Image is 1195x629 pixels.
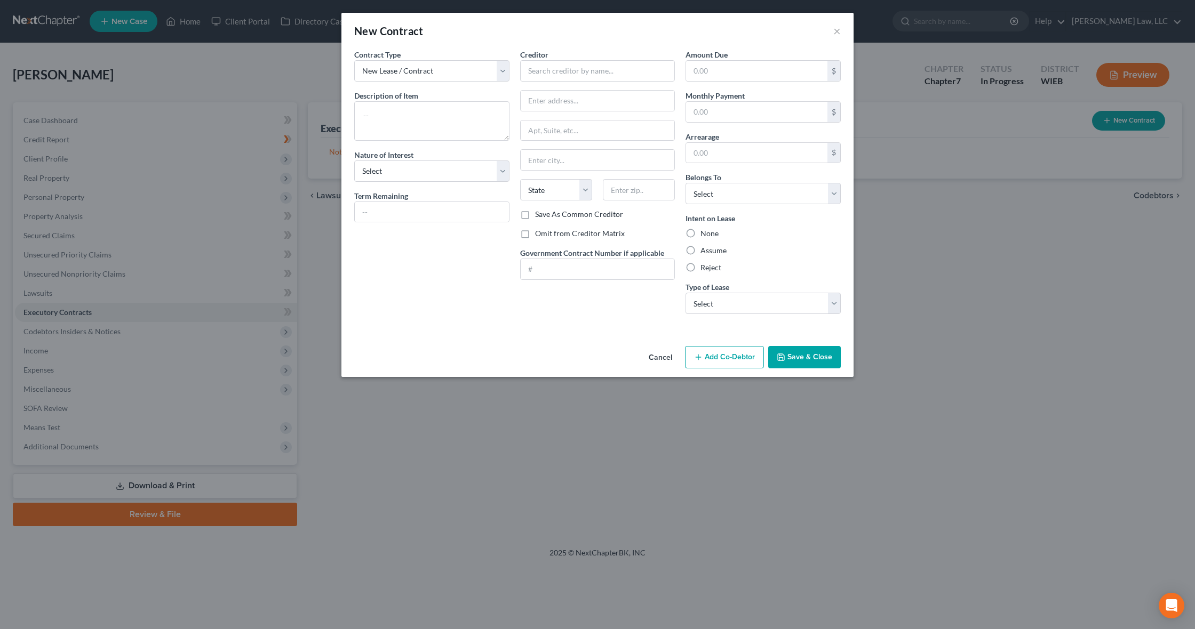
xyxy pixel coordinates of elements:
input: # [521,259,675,279]
input: 0.00 [686,61,827,81]
label: Intent on Lease [686,213,735,224]
div: $ [827,102,840,122]
input: -- [355,202,509,222]
label: Monthly Payment [686,90,745,101]
input: Apt, Suite, etc... [521,120,675,141]
input: 0.00 [686,143,827,163]
label: Save As Common Creditor [535,209,623,220]
input: Enter address... [521,91,675,111]
span: Belongs To [686,173,721,182]
button: Save & Close [768,346,841,368]
span: Creditor [520,50,548,59]
label: Contract Type [354,49,401,60]
input: Enter zip.. [603,179,675,200]
span: Description of Item [354,91,418,100]
label: Omit from Creditor Matrix [535,228,625,239]
input: Search creditor by name... [520,60,675,82]
label: None [700,228,719,239]
label: Amount Due [686,49,728,60]
label: Term Remaining [354,190,408,201]
span: Type of Lease [686,283,729,292]
label: Arrearage [686,131,719,142]
div: $ [827,61,840,81]
div: $ [827,143,840,163]
label: Government Contract Number if applicable [520,247,664,259]
label: Assume [700,245,727,256]
label: Reject [700,262,721,273]
div: New Contract [354,23,424,38]
input: Enter city... [521,150,675,170]
button: Add Co-Debtor [685,346,764,368]
button: Cancel [640,347,681,368]
div: Open Intercom Messenger [1159,593,1184,618]
button: × [833,25,841,37]
label: Nature of Interest [354,149,413,160]
input: 0.00 [686,102,827,122]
